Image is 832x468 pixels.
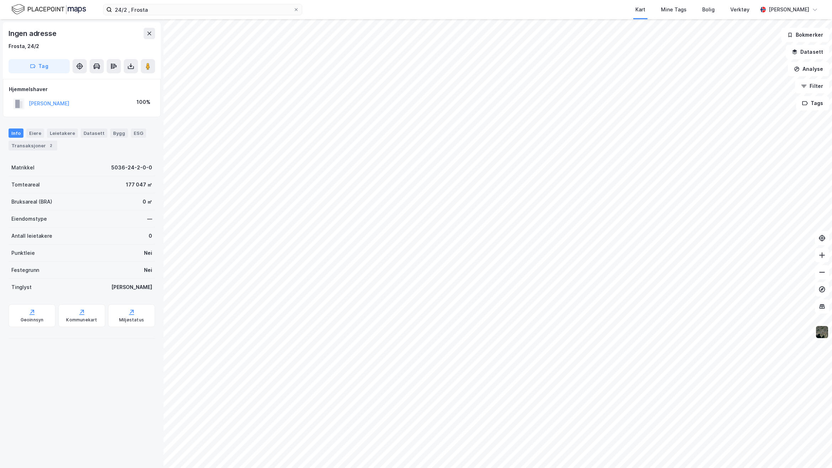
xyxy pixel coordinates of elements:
[9,128,23,138] div: Info
[788,62,829,76] button: Analyse
[11,215,47,223] div: Eiendomstype
[11,180,40,189] div: Tomteareal
[11,232,52,240] div: Antall leietakere
[149,232,152,240] div: 0
[9,42,39,51] div: Frosta, 24/2
[769,5,809,14] div: [PERSON_NAME]
[9,28,58,39] div: Ingen adresse
[111,163,152,172] div: 5036-24-2-0-0
[47,128,78,138] div: Leietakere
[815,325,829,339] img: 9k=
[796,434,832,468] iframe: Chat Widget
[81,128,107,138] div: Datasett
[11,266,39,274] div: Festegrunn
[144,266,152,274] div: Nei
[147,215,152,223] div: —
[111,283,152,291] div: [PERSON_NAME]
[781,28,829,42] button: Bokmerker
[112,4,293,15] input: Søk på adresse, matrikkel, gårdeiere, leietakere eller personer
[137,98,150,106] div: 100%
[795,79,829,93] button: Filter
[11,163,34,172] div: Matrikkel
[11,249,35,257] div: Punktleie
[730,5,750,14] div: Verktøy
[786,45,829,59] button: Datasett
[26,128,44,138] div: Eiere
[66,317,97,323] div: Kommunekart
[796,434,832,468] div: Kontrollprogram for chat
[131,128,146,138] div: ESG
[47,142,54,149] div: 2
[9,85,155,94] div: Hjemmelshaver
[796,96,829,110] button: Tags
[635,5,645,14] div: Kart
[110,128,128,138] div: Bygg
[21,317,44,323] div: Geoinnsyn
[661,5,687,14] div: Mine Tags
[126,180,152,189] div: 177 047 ㎡
[11,3,86,16] img: logo.f888ab2527a4732fd821a326f86c7f29.svg
[9,141,57,151] div: Transaksjoner
[144,249,152,257] div: Nei
[702,5,715,14] div: Bolig
[11,283,32,291] div: Tinglyst
[9,59,70,73] button: Tag
[119,317,144,323] div: Miljøstatus
[11,198,52,206] div: Bruksareal (BRA)
[143,198,152,206] div: 0 ㎡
